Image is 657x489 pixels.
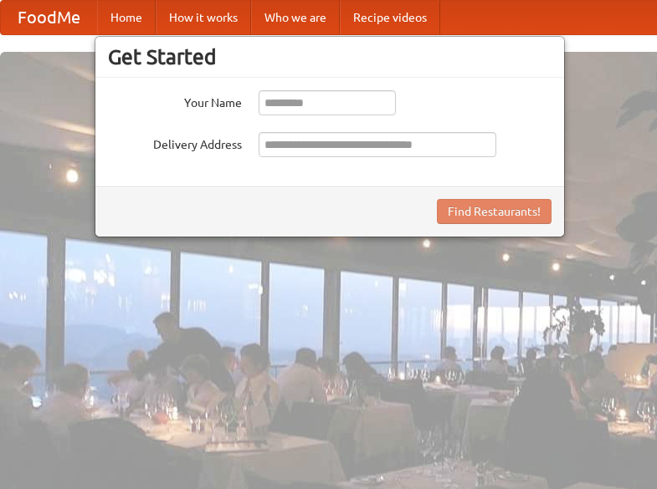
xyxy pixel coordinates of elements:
[437,199,552,224] button: Find Restaurants!
[108,90,242,111] label: Your Name
[108,44,552,69] h3: Get Started
[1,1,97,34] a: FoodMe
[97,1,156,34] a: Home
[340,1,440,34] a: Recipe videos
[251,1,340,34] a: Who we are
[108,132,242,153] label: Delivery Address
[156,1,251,34] a: How it works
